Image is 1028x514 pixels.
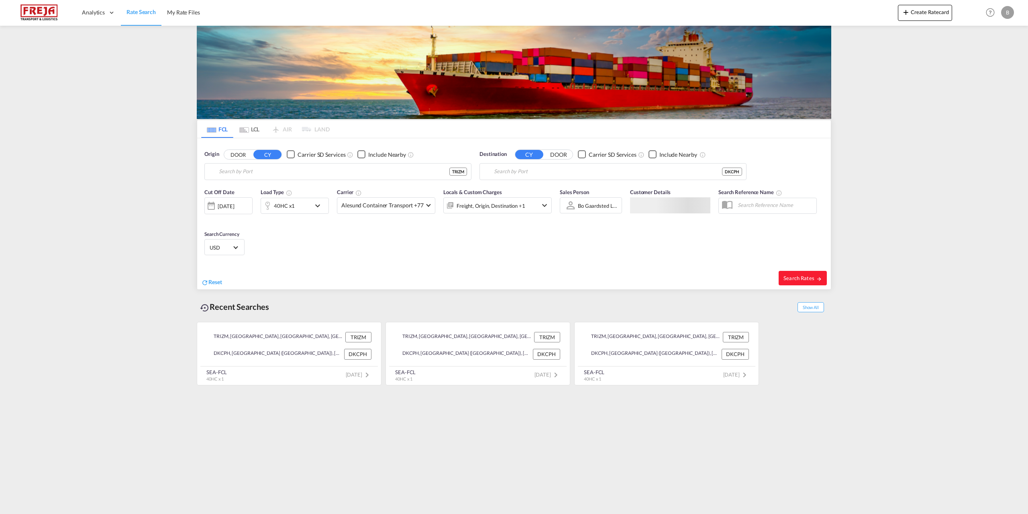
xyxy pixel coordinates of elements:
md-input-container: Izmir, TRIZM [205,164,471,180]
span: [DATE] [346,371,372,378]
span: Load Type [261,189,292,195]
div: DKCPH [722,349,749,359]
md-icon: icon-plus 400-fg [901,7,911,17]
span: Show All [798,302,824,312]
span: Sales Person [560,189,589,195]
span: Customer Details [630,189,671,195]
span: Alesund Container Transport +77 [341,201,424,209]
md-icon: icon-chevron-down [540,201,549,210]
div: TRIZM [723,332,749,342]
md-icon: icon-chevron-down [313,201,326,211]
md-icon: icon-information-outline [286,190,292,196]
span: Search Reference Name [718,189,782,195]
md-icon: icon-refresh [201,279,208,286]
img: 586607c025bf11f083711d99603023e7.png [12,4,66,22]
div: 40HC x1 [274,200,295,211]
input: Search by Port [219,166,449,178]
md-icon: Unchecked: Ignores neighbouring ports when fetching rates.Checked : Includes neighbouring ports w... [408,152,414,158]
md-select: Select Currency: $ USDUnited States Dollar [209,242,240,253]
md-icon: Your search will be saved by the below given name [776,190,782,196]
div: B [1001,6,1014,19]
div: Freight Origin Destination Factory Stuffing [457,200,525,211]
div: TRIZM, Izmir, Türkiye, South West Asia, Asia Pacific [584,332,721,342]
span: Carrier [337,189,362,195]
md-icon: The selected Trucker/Carrierwill be displayed in the rate results If the rates are from another f... [355,190,362,196]
span: Rate Search [126,8,156,15]
md-pagination-wrapper: Use the left and right arrow keys to navigate between tabs [201,120,330,138]
span: Locals & Custom Charges [443,189,502,195]
md-icon: icon-chevron-right [740,370,749,380]
div: TRIZM [534,332,560,342]
div: TRIZM, Izmir, Türkiye, South West Asia, Asia Pacific [396,332,532,342]
div: Recent Searches [197,298,272,316]
recent-search-card: TRIZM, [GEOGRAPHIC_DATA], [GEOGRAPHIC_DATA], [GEOGRAPHIC_DATA], [GEOGRAPHIC_DATA] TRIZMDKCPH, [GE... [574,322,759,385]
div: DKCPH, Copenhagen (Kobenhavn), Denmark, Northern Europe, Europe [396,349,531,359]
div: DKCPH [344,349,371,359]
md-datepicker: Select [204,213,210,224]
img: LCL+%26+FCL+BACKGROUND.png [197,26,831,119]
button: Search Ratesicon-arrow-right [779,271,827,285]
md-checkbox: Checkbox No Ink [357,150,406,159]
div: SEA-FCL [206,369,227,376]
div: [DATE] [204,197,253,214]
span: Analytics [82,8,105,16]
button: CY [253,150,281,159]
button: CY [515,150,543,159]
div: TRIZM, Izmir, Türkiye, South West Asia, Asia Pacific [207,332,343,342]
span: Cut Off Date [204,189,235,195]
span: Reset [208,279,222,285]
md-icon: icon-arrow-right [816,276,822,282]
md-icon: icon-chevron-right [362,370,372,380]
md-icon: icon-chevron-right [551,370,561,380]
md-checkbox: Checkbox No Ink [287,150,345,159]
span: Search Currency [204,231,239,237]
span: Search Rates [783,275,822,281]
span: My Rate Files [167,9,200,16]
md-checkbox: Checkbox No Ink [649,150,697,159]
span: 40HC x 1 [584,376,601,381]
span: USD [210,244,232,251]
span: [DATE] [534,371,561,378]
div: DKCPH, Copenhagen (Kobenhavn), Denmark, Northern Europe, Europe [584,349,720,359]
div: SEA-FCL [395,369,416,376]
div: TRIZM [449,168,467,176]
span: Help [983,6,997,19]
div: 40HC x1icon-chevron-down [261,198,329,214]
div: TRIZM [345,332,371,342]
button: DOOR [545,150,573,159]
md-icon: Unchecked: Search for CY (Container Yard) services for all selected carriers.Checked : Search for... [347,152,353,158]
md-tab-item: FCL [201,120,233,138]
input: Search by Port [494,166,722,178]
recent-search-card: TRIZM, [GEOGRAPHIC_DATA], [GEOGRAPHIC_DATA], [GEOGRAPHIC_DATA], [GEOGRAPHIC_DATA] TRIZMDKCPH, [GE... [385,322,570,385]
button: icon-plus 400-fgCreate Ratecard [898,5,952,21]
div: icon-refreshReset [201,278,222,287]
span: 40HC x 1 [395,376,412,381]
md-select: Sales Person: Bo Gaardsted Lumbye [577,200,620,211]
span: [DATE] [723,371,749,378]
div: DKCPH [722,168,742,176]
span: Destination [479,150,507,158]
div: DKCPH, Copenhagen (Kobenhavn), Denmark, Northern Europe, Europe [207,349,342,359]
div: SEA-FCL [584,369,604,376]
div: Help [983,6,1001,20]
button: DOOR [224,150,252,159]
md-checkbox: Checkbox No Ink [578,150,636,159]
div: Freight Origin Destination Factory Stuffingicon-chevron-down [443,197,552,213]
div: Include Nearby [368,151,406,159]
md-input-container: Copenhagen (Kobenhavn), DKCPH [480,164,746,180]
md-tab-item: LCL [233,120,265,138]
md-icon: Unchecked: Search for CY (Container Yard) services for all selected carriers.Checked : Search for... [638,152,645,158]
div: Carrier SD Services [298,151,345,159]
div: Origin DOOR CY Checkbox No InkUnchecked: Search for CY (Container Yard) services for all selected... [197,138,831,289]
div: DKCPH [533,349,560,359]
span: Origin [204,150,219,158]
span: 40HC x 1 [206,376,224,381]
md-icon: Unchecked: Ignores neighbouring ports when fetching rates.Checked : Includes neighbouring ports w... [700,152,706,158]
div: Include Nearby [659,151,697,159]
input: Search Reference Name [734,199,816,211]
div: Carrier SD Services [589,151,636,159]
div: Bo Gaardsted Lumbye [578,203,628,209]
div: [DATE] [218,203,234,210]
md-icon: icon-backup-restore [200,303,210,313]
